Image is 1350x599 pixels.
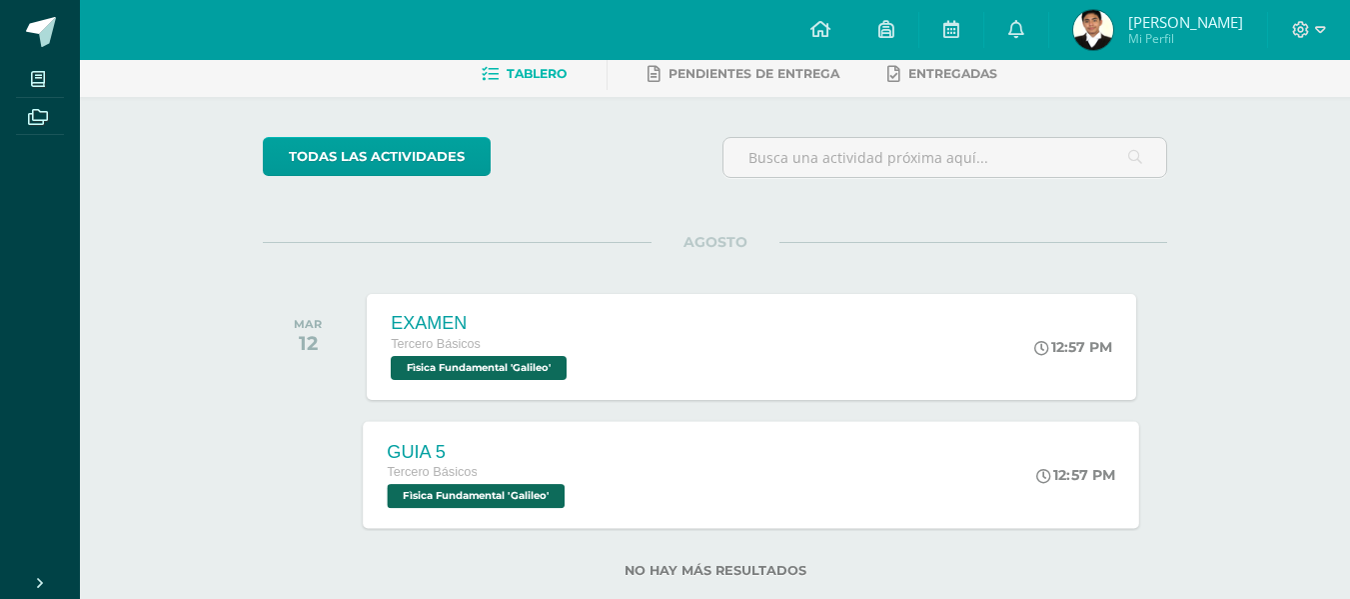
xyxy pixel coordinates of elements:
a: Entregadas [887,58,997,90]
a: todas las Actividades [263,137,491,176]
a: Tablero [482,58,567,90]
div: EXAMEN [391,313,572,334]
img: e90c2cd1af546e64ff64d7bafb71748d.png [1073,10,1113,50]
span: Entregadas [908,66,997,81]
label: No hay más resultados [263,563,1167,578]
span: [PERSON_NAME] [1128,12,1243,32]
span: AGOSTO [652,233,779,251]
div: 12:57 PM [1034,338,1112,356]
span: Fìsica Fundamental 'Galileo' [388,484,566,508]
span: Tercero Básicos [391,337,481,351]
span: Mi Perfil [1128,30,1243,47]
input: Busca una actividad próxima aquí... [723,138,1166,177]
span: Fìsica Fundamental 'Galileo' [391,356,567,380]
span: Pendientes de entrega [669,66,839,81]
div: 12 [294,331,322,355]
span: Tablero [507,66,567,81]
div: GUIA 5 [388,441,571,462]
a: Pendientes de entrega [648,58,839,90]
div: MAR [294,317,322,331]
span: Tercero Básicos [388,465,478,479]
div: 12:57 PM [1037,466,1116,484]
